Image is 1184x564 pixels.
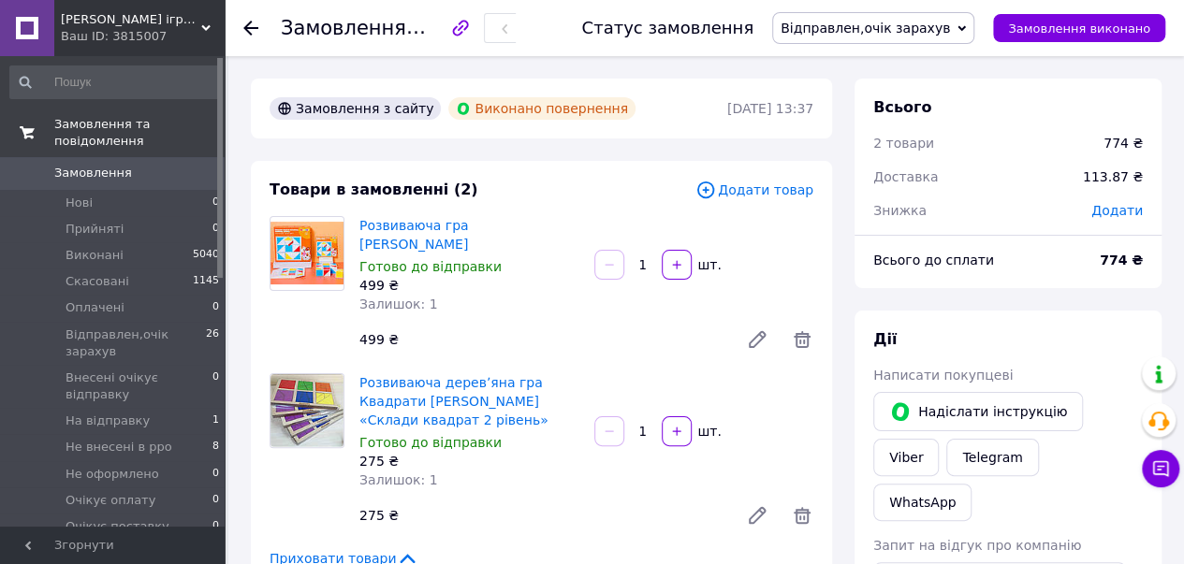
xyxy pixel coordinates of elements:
span: Залишок: 1 [359,296,438,311]
div: Повернутися назад [243,19,258,37]
span: Дії [873,330,897,348]
span: Додати [1091,203,1143,218]
span: Очікує поставку [66,518,169,535]
span: 0 [212,466,219,483]
span: Оплачені [66,299,124,316]
div: Замовлення з сайту [270,97,441,120]
div: 275 ₴ [359,452,579,470]
span: Не оформлено [66,466,159,483]
span: Запит на відгук про компанію [873,538,1081,553]
a: Редагувати [738,497,776,534]
div: 499 ₴ [359,276,579,295]
span: Додати товар [695,180,813,200]
span: Не внесені в рро [66,439,172,456]
span: Замовлення та повідомлення [54,116,225,150]
span: 8 [212,439,219,456]
input: Пошук [9,65,221,99]
span: Очікує оплату [66,492,155,509]
span: 5040 [193,247,219,264]
span: 1145 [193,273,219,290]
span: 0 [212,299,219,316]
span: 26 [206,326,219,360]
span: Написати покупцеві [873,368,1013,383]
span: Всього до сплати [873,253,994,268]
button: Замовлення виконано [993,14,1165,42]
a: WhatsApp [873,484,972,521]
a: Viber [873,439,939,476]
span: Нові [66,195,93,211]
div: 113.87 ₴ [1072,156,1154,197]
span: 2 товари [873,136,934,151]
span: Видалити [791,328,813,351]
img: Розвиваюча деревʼяна гра Квадрати Нікітіних «Склади квадрат 2 рівень» [270,374,344,447]
span: Замовлення [54,165,132,181]
div: Ваш ID: 3815007 [61,28,225,45]
span: Товари в замовленні (2) [270,181,478,198]
span: Замовлення [281,17,406,39]
a: Розвиваюча гра [PERSON_NAME] [359,218,469,252]
span: Замовлення виконано [1008,22,1150,36]
div: 499 ₴ [352,326,731,353]
span: Знижка [873,203,927,218]
button: Надіслати інструкцію [873,392,1083,431]
span: Тигрич Розвиваючі іграшки: твори, грай, розвивай, читай [61,11,201,28]
span: Відправлен,очік зарахув [781,21,950,36]
span: Прийняті [66,221,124,238]
div: Статус замовлення [581,19,753,37]
div: 774 ₴ [1104,134,1143,152]
span: 0 [212,518,219,535]
b: 774 ₴ [1100,253,1143,268]
span: 1 [212,412,219,429]
a: Telegram [946,439,1038,476]
span: Готово до відправки [359,435,502,450]
button: Чат з покупцем [1142,450,1179,487]
span: 0 [212,492,219,509]
a: Розвиваюча деревʼяна гра Квадрати [PERSON_NAME] «Склади квадрат 2 рівень» [359,375,548,427]
div: 275 ₴ [352,502,731,528]
div: Виконано повернення [448,97,636,120]
img: Розвиваюча гра Кубики Нікітіна [270,222,344,284]
span: Всього [873,98,931,116]
span: Залишок: 1 [359,472,438,487]
a: Редагувати [738,321,776,358]
span: Готово до відправки [359,259,502,274]
span: 0 [212,369,219,403]
span: Внесені очікує відправку [66,369,212,403]
span: Скасовані [66,273,129,290]
div: шт. [694,422,724,441]
span: Виконані [66,247,124,264]
span: Видалити [791,504,813,527]
span: 0 [212,221,219,238]
span: Відправлен,очік зарахув [66,326,206,360]
div: шт. [694,255,724,274]
span: На відправку [66,412,150,429]
time: [DATE] 13:37 [727,101,813,116]
span: Доставка [873,169,938,184]
span: 0 [212,195,219,211]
